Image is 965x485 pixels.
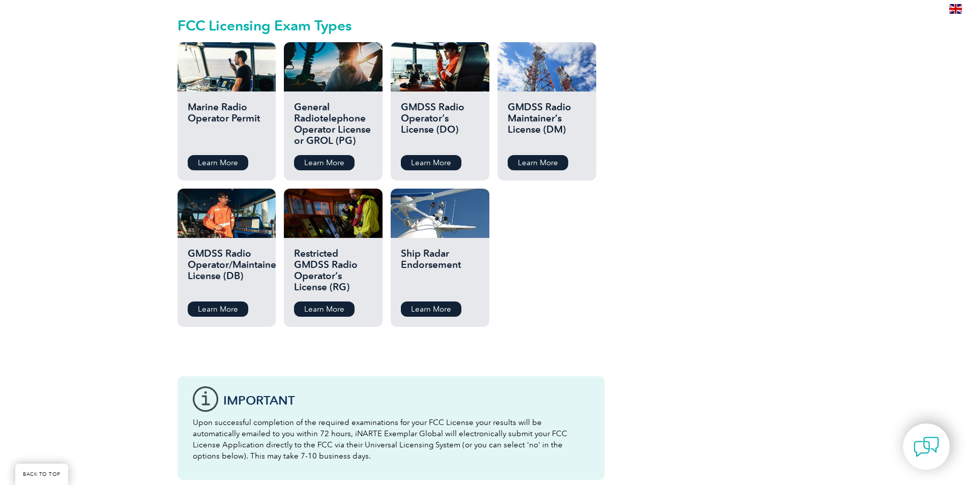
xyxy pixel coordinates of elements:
[294,301,355,317] a: Learn More
[188,155,248,170] a: Learn More
[401,102,479,147] h2: GMDSS Radio Operator’s License (DO)
[15,464,68,485] a: BACK TO TOP
[294,102,372,147] h2: General Radiotelephone Operator License or GROL (PG)
[401,248,479,294] h2: Ship Radar Endorsement
[508,102,586,147] h2: GMDSS Radio Maintainer’s License (DM)
[223,394,590,407] h3: IMPORTANT
[294,155,355,170] a: Learn More
[508,155,568,170] a: Learn More
[193,417,590,462] p: Upon successful completion of the required examinations for your FCC License your results will be...
[401,155,461,170] a: Learn More
[188,248,266,294] h2: GMDSS Radio Operator/Maintainer License (DB)
[188,301,248,317] a: Learn More
[294,248,372,294] h2: Restricted GMDSS Radio Operator’s License (RG)
[188,102,266,147] h2: Marine Radio Operator Permit
[949,4,962,14] img: en
[401,301,461,317] a: Learn More
[178,17,605,34] h2: FCC Licensing Exam Types
[914,434,939,460] img: contact-chat.png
